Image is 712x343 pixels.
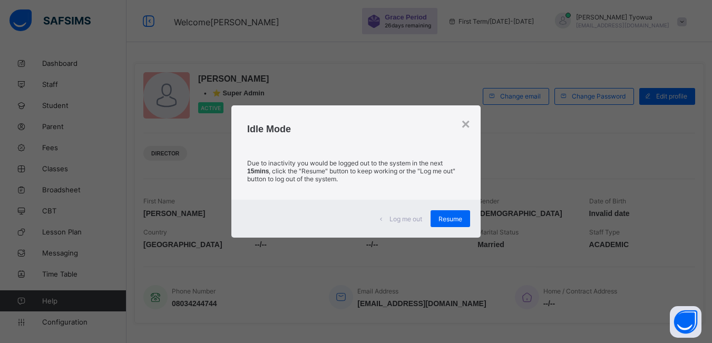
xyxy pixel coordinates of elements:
span: Resume [438,215,462,223]
div: × [462,116,470,133]
h2: Idle Mode [247,124,465,135]
span: Log me out [389,215,422,223]
p: Due to inactivity you would be logged out to the system in the next , click the "Resume" button t... [247,159,465,183]
strong: 15mins [247,168,269,175]
button: Open asap [670,306,701,338]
